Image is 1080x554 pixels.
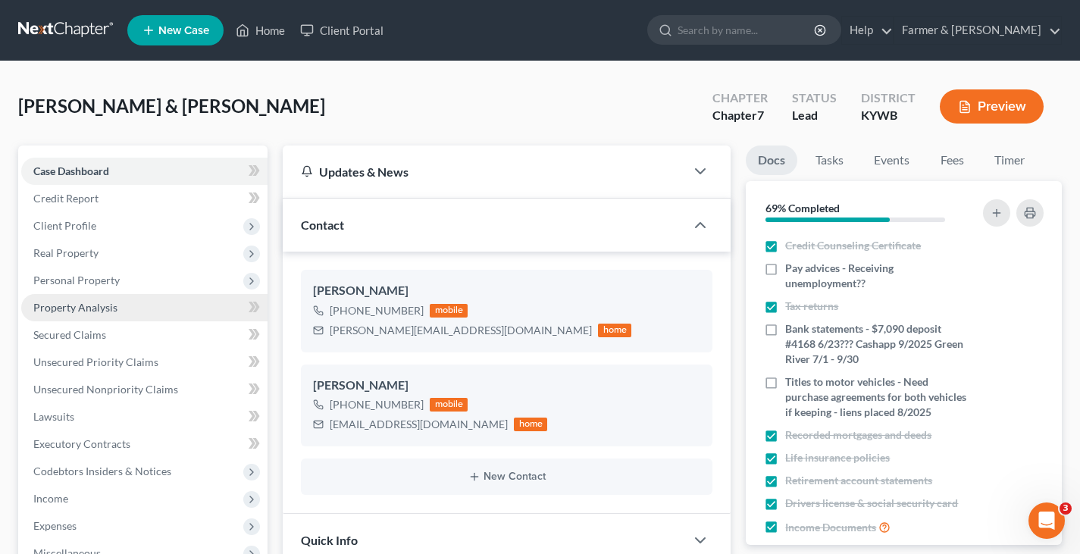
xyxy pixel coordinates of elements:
div: Lead [792,107,837,124]
div: District [861,89,916,107]
span: Tax returns [785,299,838,314]
span: Secured Claims [33,328,106,341]
a: Unsecured Nonpriority Claims [21,376,268,403]
span: Property Analysis [33,301,117,314]
span: 3 [1060,502,1072,515]
a: Case Dashboard [21,158,268,185]
div: [PHONE_NUMBER] [330,397,424,412]
div: Updates & News [301,164,667,180]
div: Chapter [712,89,768,107]
button: New Contact [313,471,700,483]
span: Drivers license & social security card [785,496,958,511]
div: mobile [430,398,468,412]
span: Credit Counseling Certificate [785,238,921,253]
div: home [514,418,547,431]
a: Lawsuits [21,403,268,430]
div: [EMAIL_ADDRESS][DOMAIN_NAME] [330,417,508,432]
div: [PERSON_NAME][EMAIL_ADDRESS][DOMAIN_NAME] [330,323,592,338]
span: Credit Report [33,192,99,205]
span: Contact [301,218,344,232]
a: Tasks [803,146,856,175]
span: Expenses [33,519,77,532]
a: Farmer & [PERSON_NAME] [894,17,1061,44]
span: Case Dashboard [33,164,109,177]
a: Secured Claims [21,321,268,349]
a: Fees [928,146,976,175]
span: Real Property [33,246,99,259]
div: [PERSON_NAME] [313,282,700,300]
span: Retirement account statements [785,473,932,488]
a: Timer [982,146,1037,175]
div: Chapter [712,107,768,124]
span: Income [33,492,68,505]
span: Recorded mortgages and deeds [785,427,931,443]
div: home [598,324,631,337]
span: Unsecured Priority Claims [33,355,158,368]
span: New Case [158,25,209,36]
div: [PERSON_NAME] [313,377,700,395]
button: Preview [940,89,1044,124]
div: mobile [430,304,468,318]
span: Pay advices - Receiving unemployment?? [785,261,969,291]
span: Income Documents [785,520,876,535]
input: Search by name... [678,16,816,44]
div: [PHONE_NUMBER] [330,303,424,318]
a: Credit Report [21,185,268,212]
span: Personal Property [33,274,120,286]
a: Help [842,17,893,44]
span: Lawsuits [33,410,74,423]
span: Titles to motor vehicles - Need purchase agreements for both vehicles if keeping - liens placed 8... [785,374,969,420]
a: Events [862,146,922,175]
span: Codebtors Insiders & Notices [33,465,171,477]
span: Executory Contracts [33,437,130,450]
strong: 69% Completed [765,202,840,214]
span: Bank statements - $7,090 deposit #4168 6/23??? Cashapp 9/2025 Green River 7/1 - 9/30 [785,321,969,367]
a: Docs [746,146,797,175]
span: Life insurance policies [785,450,890,465]
span: Client Profile [33,219,96,232]
span: Quick Info [301,533,358,547]
span: Unsecured Nonpriority Claims [33,383,178,396]
div: Status [792,89,837,107]
span: [PERSON_NAME] & [PERSON_NAME] [18,95,325,117]
iframe: Intercom live chat [1028,502,1065,539]
a: Property Analysis [21,294,268,321]
a: Home [228,17,293,44]
a: Executory Contracts [21,430,268,458]
span: 7 [757,108,764,122]
a: Unsecured Priority Claims [21,349,268,376]
div: KYWB [861,107,916,124]
a: Client Portal [293,17,391,44]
